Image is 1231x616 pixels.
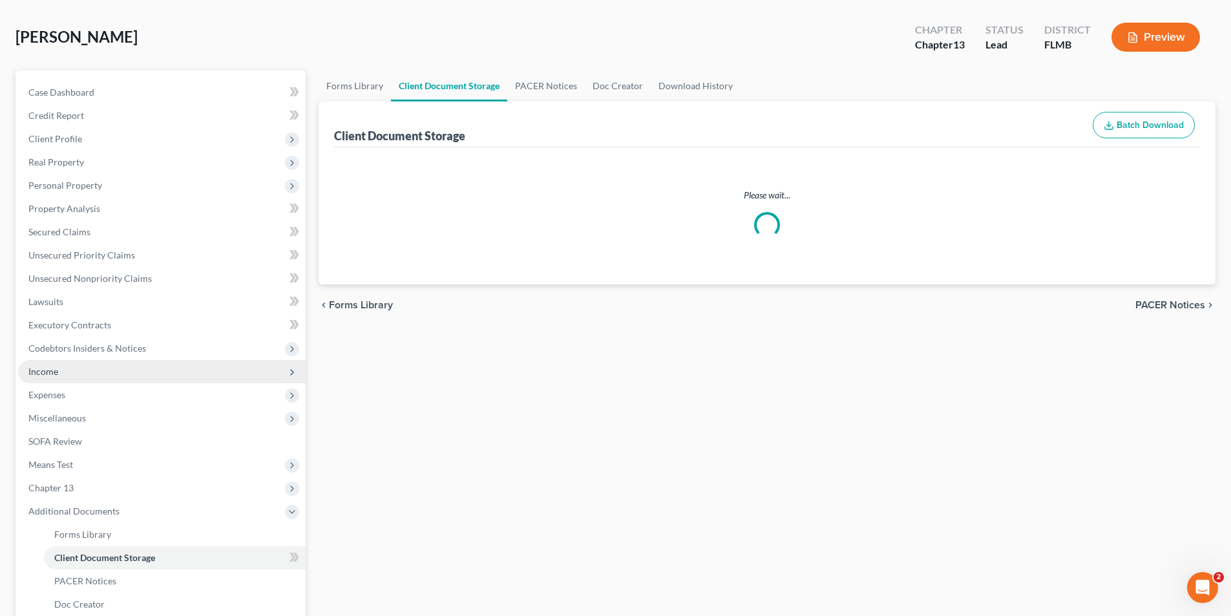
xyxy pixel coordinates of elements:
div: Christopher says… [10,128,248,179]
div: Lindsey says… [10,179,248,281]
a: Forms Library [44,523,306,546]
span: Additional Documents [28,505,120,516]
div: Close [227,5,250,28]
span: Client Document Storage [54,552,155,563]
a: Lawsuits [18,290,306,313]
a: Forms Library [319,70,391,101]
button: Send a message… [222,418,242,439]
span: Batch Download [1117,120,1184,131]
div: I have filed case before and I think I simply hit 6 numbers in a row [57,136,238,161]
span: PACER Notices [54,575,116,586]
span: Client Profile [28,133,82,144]
button: Home [202,5,227,30]
a: Secured Claims [18,220,306,244]
div: Sounds good! Please let me know if that filing goes through successfully! As for the code, I beli... [21,187,202,263]
i: chevron_left [319,300,329,310]
span: Unsecured Priority Claims [28,250,135,260]
a: Executory Contracts [18,313,306,337]
span: Credit Report [28,110,84,121]
span: Means Test [28,459,73,470]
span: Expenses [28,389,65,400]
span: Forms Library [329,300,393,310]
div: Christopher says… [10,73,248,128]
a: Unsecured Nonpriority Claims [18,267,306,290]
button: Gif picker [41,423,51,434]
div: one is 123456 [173,51,238,64]
div: Christopher says… [10,281,248,323]
a: Credit Report [18,104,306,127]
button: Emoji picker [20,423,30,434]
a: PACER Notices [507,70,585,101]
a: Doc Creator [585,70,651,101]
span: Case Dashboard [28,87,94,98]
img: Profile image for Lindsey [37,7,58,28]
div: Client Document Storage [334,128,465,143]
span: Income [28,366,58,377]
a: Download History [651,70,741,101]
div: and then I have tried 123 456 since in the authenticator is is showing a gap between the numbers [57,81,238,119]
div: Lindsey says… [10,361,248,438]
span: Unsecured Nonpriority Claims [28,273,152,284]
span: Executory Contracts [28,319,111,330]
button: Start recording [82,423,92,434]
textarea: Message… [11,396,247,418]
div: Thank you [191,331,238,344]
div: District [1044,23,1091,37]
div: Chapter [915,37,965,52]
div: I am just about out of my 1:30 hearing and I will try and get this filed [57,289,238,314]
span: Real Property [28,156,84,167]
div: FLMB [1044,37,1091,52]
a: Unsecured Priority Claims [18,244,306,267]
span: Property Analysis [28,203,100,214]
div: Status [985,23,1024,37]
a: Client Document Storage [44,546,306,569]
button: go back [8,5,33,30]
p: Active [63,16,89,29]
iframe: Intercom live chat [1187,572,1218,603]
a: Property Analysis [18,197,306,220]
div: one is 123456 [163,43,248,72]
span: Miscellaneous [28,412,86,423]
span: Chapter 13 [28,482,74,493]
div: Chapter [915,23,965,37]
span: 2 [1214,572,1224,582]
a: Doc Creator [44,593,306,616]
span: Lawsuits [28,296,63,307]
div: I have filed case before and I think I simply hit 6 numbers in a row [47,128,248,169]
button: Upload attachment [61,423,72,434]
div: Christopher says… [10,43,248,73]
span: Codebtors Insiders & Notices [28,343,146,354]
p: Please wait... [337,189,1197,202]
a: Client Document Storage [391,70,507,101]
span: SOFA Review [28,436,82,447]
span: PACER Notices [1135,300,1205,310]
button: PACER Notices chevron_right [1135,300,1215,310]
button: chevron_left Forms Library [319,300,393,310]
div: Lead [985,37,1024,52]
span: Personal Property [28,180,102,191]
div: Sounds good! Please let me know if that filing goes through successfully! As for the code, I beli... [10,179,212,271]
a: SOFA Review [18,430,306,453]
div: Thank you [180,323,248,352]
h1: [PERSON_NAME] [63,6,147,16]
button: Batch Download [1093,112,1195,139]
div: Christopher says… [10,323,248,362]
a: PACER Notices [44,569,306,593]
div: Sounds good! I apologize for the frustrating filing experience. We will get this resolved for you... [21,369,202,407]
div: and then I have tried 123 456 since in the authenticator is is showing a gap between the numbers [47,73,248,127]
i: chevron_right [1205,300,1215,310]
div: Sounds good! I apologize for the frustrating filing experience. We will get this resolved for you... [10,361,212,415]
div: I am just about out of my 1:30 hearing and I will try and get this filed [47,281,248,322]
span: Doc Creator [54,599,105,610]
span: 13 [953,38,965,50]
a: Case Dashboard [18,81,306,104]
button: Preview [1111,23,1200,52]
span: Forms Library [54,529,111,540]
span: [PERSON_NAME] [16,27,138,46]
span: Secured Claims [28,226,90,237]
